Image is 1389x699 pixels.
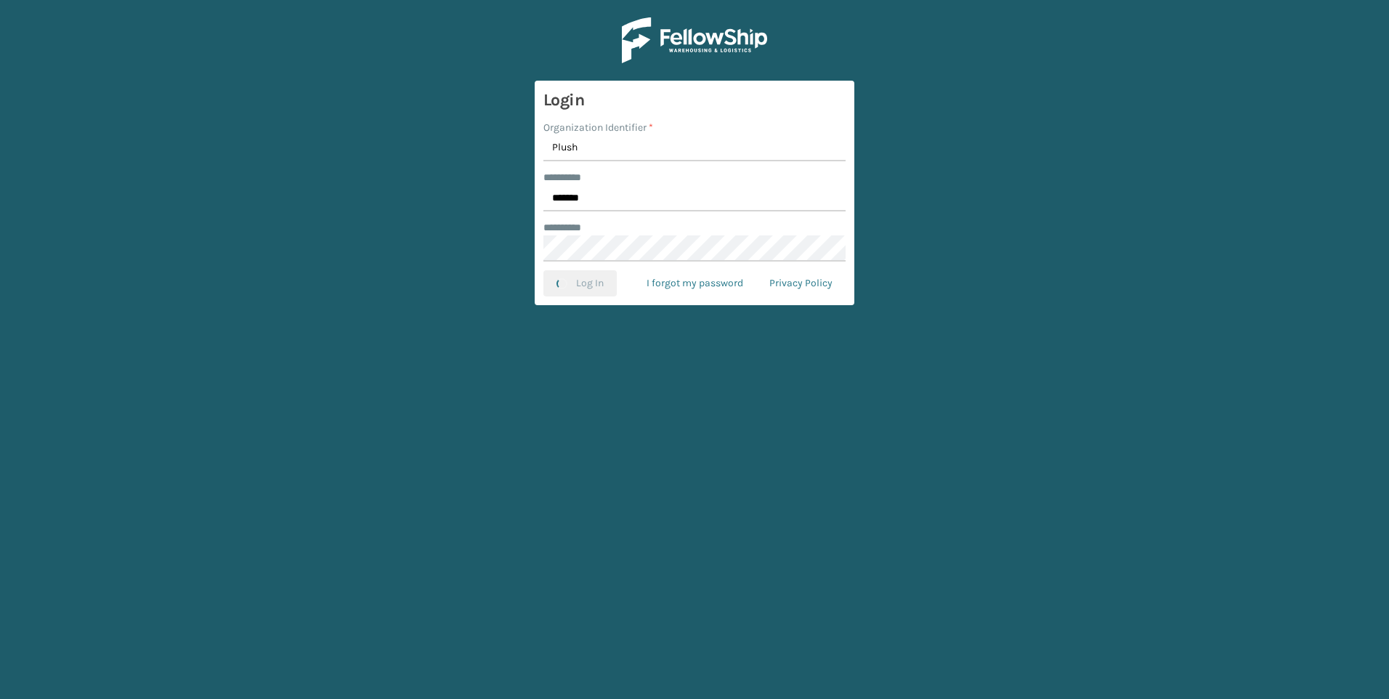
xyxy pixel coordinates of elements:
[543,270,617,296] button: Log In
[543,120,653,135] label: Organization Identifier
[633,270,756,296] a: I forgot my password
[756,270,846,296] a: Privacy Policy
[543,89,846,111] h3: Login
[622,17,767,63] img: Logo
